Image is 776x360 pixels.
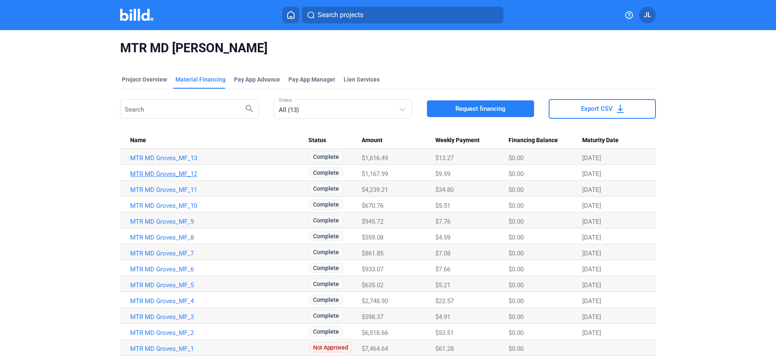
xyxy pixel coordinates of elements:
span: $53.51 [435,329,454,337]
a: MTR MD Groves_MF_12 [130,170,308,178]
a: MTR MD Groves_MF_6 [130,266,308,273]
a: MTR MD Groves_MF_11 [130,186,308,194]
span: Name [130,137,146,144]
span: $5.21 [435,281,450,289]
button: Search projects [302,7,504,23]
span: $0.00 [509,218,524,225]
div: Pay App Advance [234,75,280,84]
button: JL [639,7,656,23]
div: Financing Balance [509,137,582,144]
mat-icon: search [244,103,254,113]
span: Not Approved [308,342,352,352]
span: $0.00 [509,186,524,194]
span: Status [308,137,326,144]
span: $598.37 [362,313,383,321]
span: Pay App Manager [288,75,335,84]
div: Maturity Date [582,137,646,144]
span: Complete [308,263,344,273]
span: $7.76 [435,218,450,225]
span: Complete [308,215,344,225]
span: MTR MD [PERSON_NAME] [120,40,656,56]
span: $4,239.21 [362,186,388,194]
a: MTR MD Groves_MF_13 [130,154,308,162]
mat-select-trigger: All (13) [279,106,299,114]
a: MTR MD Groves_MF_5 [130,281,308,289]
span: Maturity Date [582,137,619,144]
span: $861.85 [362,250,383,257]
span: Search projects [318,10,363,20]
span: [DATE] [582,250,601,257]
span: Complete [308,199,344,209]
span: $6,518.66 [362,329,388,337]
span: JL [644,10,651,20]
span: $34.80 [435,186,454,194]
a: MTR MD Groves_MF_4 [130,297,308,305]
span: $7,464.64 [362,345,388,352]
span: Complete [308,167,344,178]
span: Export CSV [581,105,613,113]
div: Status [308,137,362,144]
span: [DATE] [582,297,601,305]
span: $13.27 [435,154,454,162]
span: $61.28 [435,345,454,352]
span: $0.00 [509,345,524,352]
span: [DATE] [582,202,601,209]
span: $7.66 [435,266,450,273]
span: $1,616.49 [362,154,388,162]
span: Amount [362,137,383,144]
span: Complete [308,310,344,321]
span: $0.00 [509,297,524,305]
span: $933.07 [362,266,383,273]
span: Financing Balance [509,137,558,144]
span: $0.00 [509,281,524,289]
span: $0.00 [509,329,524,337]
span: Complete [308,278,344,289]
a: MTR MD Groves_MF_7 [130,250,308,257]
span: $2,748.90 [362,297,388,305]
a: MTR MD Groves_MF_9 [130,218,308,225]
div: Amount [362,137,435,144]
span: $22.57 [435,297,454,305]
span: [DATE] [582,313,601,321]
span: $635.02 [362,281,383,289]
span: $9.59 [435,170,450,178]
span: Complete [308,151,344,162]
span: [DATE] [582,170,601,178]
button: Request financing [427,100,534,117]
span: $1,167.99 [362,170,388,178]
span: Complete [308,183,344,194]
span: Complete [308,294,344,305]
span: [DATE] [582,154,601,162]
span: Request financing [455,105,506,113]
span: $5.51 [435,202,450,209]
span: [DATE] [582,266,601,273]
span: $0.00 [509,170,524,178]
span: $0.00 [509,202,524,209]
span: $4.59 [435,234,450,241]
span: $945.72 [362,218,383,225]
a: MTR MD Groves_MF_2 [130,329,308,337]
a: MTR MD Groves_MF_8 [130,234,308,241]
span: Weekly Payment [435,137,480,144]
span: [DATE] [582,186,601,194]
span: $559.08 [362,234,383,241]
img: Billd Company Logo [120,9,153,21]
div: Material Financing [175,75,226,84]
span: $7.08 [435,250,450,257]
span: Complete [308,326,344,337]
span: $0.00 [509,154,524,162]
span: $4.91 [435,313,450,321]
span: $0.00 [509,234,524,241]
span: [DATE] [582,234,601,241]
span: $670.76 [362,202,383,209]
span: [DATE] [582,281,601,289]
div: Weekly Payment [435,137,509,144]
a: MTR MD Groves_MF_10 [130,202,308,209]
span: [DATE] [582,218,601,225]
div: Name [130,137,308,144]
span: $0.00 [509,266,524,273]
span: Complete [308,247,344,257]
span: $0.00 [509,313,524,321]
a: MTR MD Groves_MF_1 [130,345,308,352]
div: Project Overview [122,75,167,84]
